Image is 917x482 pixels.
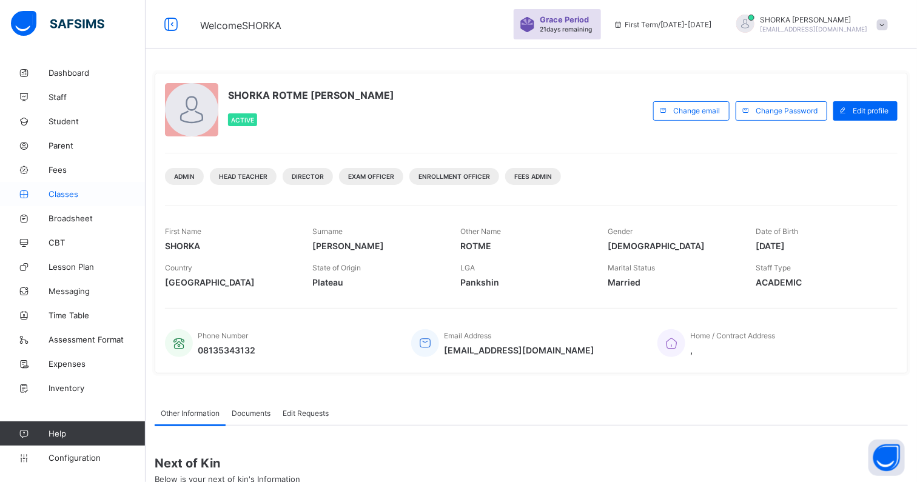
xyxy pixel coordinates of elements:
[756,277,885,287] span: ACADEMIC
[165,227,201,236] span: First Name
[724,15,894,35] div: SHORKAJOEL
[520,17,535,32] img: sticker-purple.71386a28dfed39d6af7621340158ba97.svg
[165,241,295,251] span: SHORKA
[540,25,592,33] span: 21 days remaining
[11,11,104,36] img: safsims
[313,227,343,236] span: Surname
[853,106,888,115] span: Edit profile
[165,277,295,287] span: [GEOGRAPHIC_DATA]
[673,106,720,115] span: Change email
[608,277,738,287] span: Married
[49,165,146,175] span: Fees
[460,241,590,251] span: ROTME
[49,335,146,344] span: Assessment Format
[613,20,712,29] span: session/term information
[756,227,798,236] span: Date of Birth
[756,263,791,272] span: Staff Type
[49,383,146,393] span: Inventory
[49,116,146,126] span: Student
[756,106,818,115] span: Change Password
[444,331,491,340] span: Email Address
[460,227,501,236] span: Other Name
[418,173,490,180] span: Enrollment Officer
[49,310,146,320] span: Time Table
[49,68,146,78] span: Dashboard
[540,15,589,24] span: Grace Period
[49,262,146,272] span: Lesson Plan
[283,409,329,418] span: Edit Requests
[313,263,361,272] span: State of Origin
[514,173,552,180] span: Fees Admin
[444,345,594,355] span: [EMAIL_ADDRESS][DOMAIN_NAME]
[313,241,443,251] span: [PERSON_NAME]
[608,241,738,251] span: [DEMOGRAPHIC_DATA]
[219,173,267,180] span: Head Teacher
[608,227,633,236] span: Gender
[690,345,775,355] span: ,
[756,241,885,251] span: [DATE]
[232,409,270,418] span: Documents
[231,116,254,124] span: Active
[761,25,868,33] span: [EMAIL_ADDRESS][DOMAIN_NAME]
[49,238,146,247] span: CBT
[460,263,475,272] span: LGA
[49,92,146,102] span: Staff
[49,286,146,296] span: Messaging
[608,263,656,272] span: Marital Status
[460,277,590,287] span: Pankshin
[49,213,146,223] span: Broadsheet
[49,141,146,150] span: Parent
[228,89,394,101] span: SHORKA ROTME [PERSON_NAME]
[690,331,775,340] span: Home / Contract Address
[155,456,908,470] span: Next of Kin
[200,19,281,32] span: Welcome SHORKA
[161,409,220,418] span: Other Information
[292,173,324,180] span: Director
[348,173,394,180] span: Exam Officer
[49,189,146,199] span: Classes
[868,440,905,476] button: Open asap
[49,359,146,369] span: Expenses
[198,345,255,355] span: 08135343132
[165,263,192,272] span: Country
[761,15,868,24] span: SHORKA [PERSON_NAME]
[174,173,195,180] span: Admin
[49,453,145,463] span: Configuration
[49,429,145,438] span: Help
[198,331,248,340] span: Phone Number
[313,277,443,287] span: Plateau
